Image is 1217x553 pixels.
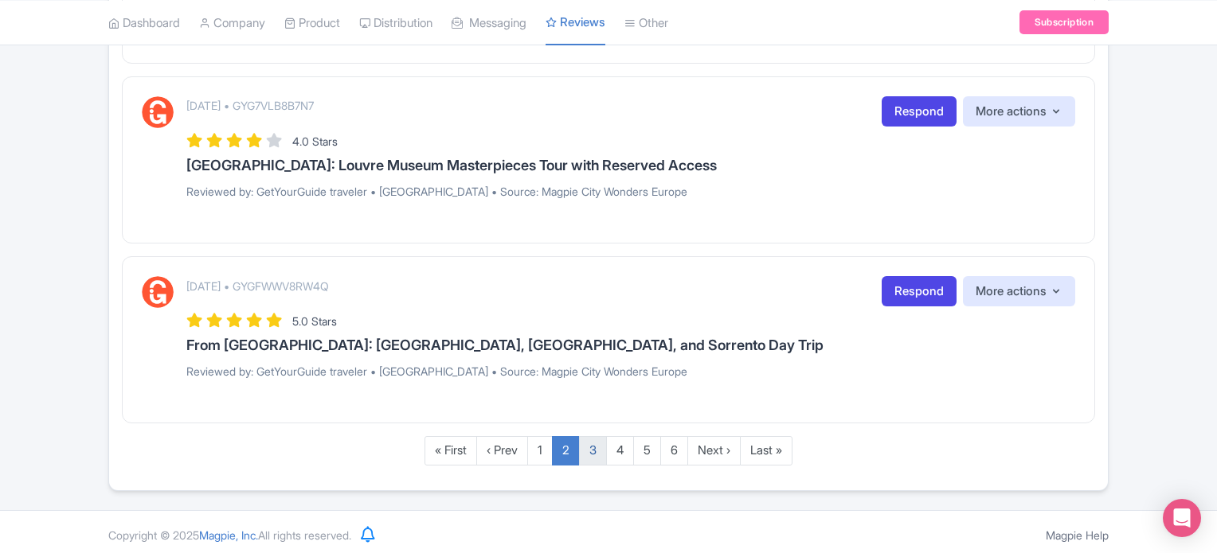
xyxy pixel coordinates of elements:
[963,276,1075,307] button: More actions
[687,436,741,465] a: Next ›
[186,97,314,114] p: [DATE] • GYG7VLB8B7N7
[660,436,688,465] a: 6
[186,337,1075,353] h3: From [GEOGRAPHIC_DATA]: [GEOGRAPHIC_DATA], [GEOGRAPHIC_DATA], and Sorrento Day Trip
[142,276,174,308] img: GetYourGuide Logo
[99,527,361,543] div: Copyright © 2025 All rights reserved.
[882,276,957,307] a: Respond
[579,436,607,465] a: 3
[292,314,337,328] span: 5.0 Stars
[186,158,1075,173] h3: [GEOGRAPHIC_DATA]: Louvre Museum Masterpieces Tour with Reserved Access
[552,436,580,465] a: 2
[199,1,265,45] a: Company
[359,1,432,45] a: Distribution
[1046,528,1109,542] a: Magpie Help
[1019,10,1109,34] a: Subscription
[292,134,338,148] span: 4.0 Stars
[963,96,1075,127] button: More actions
[284,1,340,45] a: Product
[633,436,661,465] a: 5
[108,1,180,45] a: Dashboard
[624,1,668,45] a: Other
[186,278,329,294] p: [DATE] • GYGFWWV8RW4Q
[142,96,174,128] img: GetYourGuide Logo
[476,436,528,465] a: ‹ Prev
[199,528,258,542] span: Magpie, Inc.
[740,436,792,465] a: Last »
[527,436,553,465] a: 1
[425,436,477,465] a: « First
[1163,499,1201,537] div: Open Intercom Messenger
[452,1,526,45] a: Messaging
[882,96,957,127] a: Respond
[186,183,1075,200] p: Reviewed by: GetYourGuide traveler • [GEOGRAPHIC_DATA] • Source: Magpie City Wonders Europe
[186,363,1075,380] p: Reviewed by: GetYourGuide traveler • [GEOGRAPHIC_DATA] • Source: Magpie City Wonders Europe
[606,436,634,465] a: 4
